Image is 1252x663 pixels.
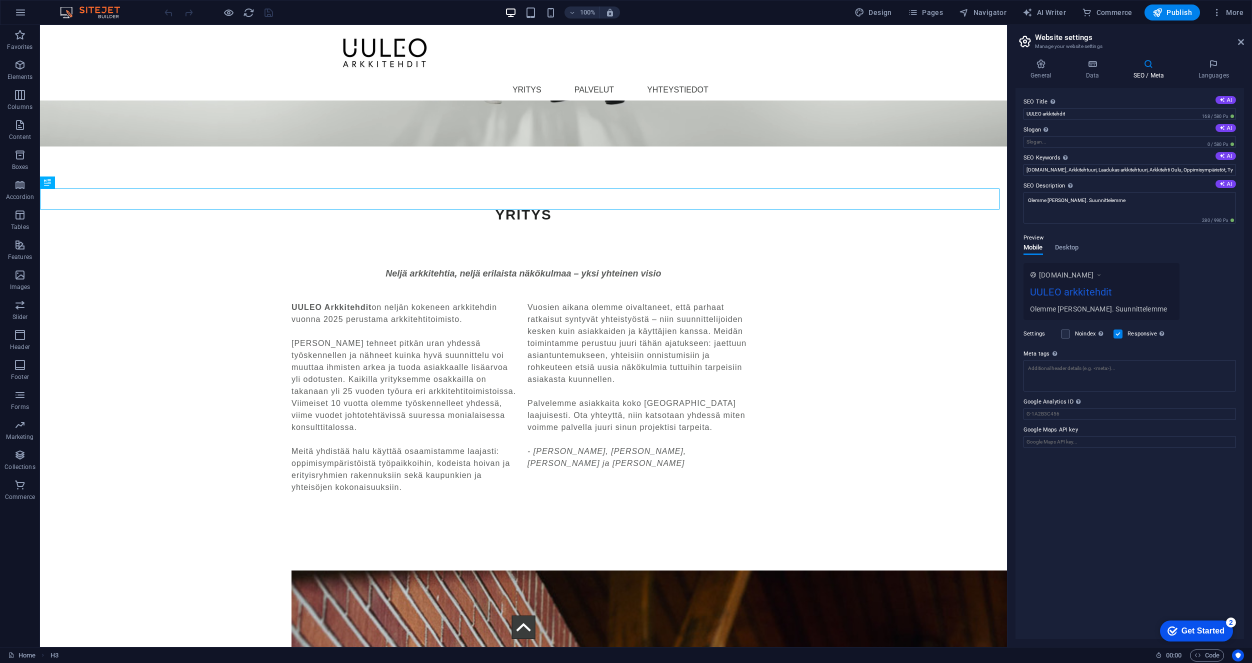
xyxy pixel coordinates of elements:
[1015,59,1070,80] h4: General
[5,493,35,501] p: Commerce
[1212,7,1243,17] span: More
[1200,217,1236,224] span: 280 / 990 Px
[1215,180,1236,188] button: SEO Description
[1173,651,1174,659] span: :
[1023,124,1236,136] label: Slogan
[1035,42,1224,51] h3: Manage your website settings
[1022,7,1066,17] span: AI Writer
[1023,424,1236,436] label: Google Maps API key
[7,103,32,111] p: Columns
[1144,4,1200,20] button: Publish
[1078,4,1136,20] button: Commerce
[564,6,600,18] button: 100%
[4,463,35,471] p: Collections
[1039,270,1093,280] span: [DOMAIN_NAME]
[1018,4,1070,20] button: AI Writer
[29,11,72,20] div: Get Started
[8,5,81,26] div: Get Started 2 items remaining, 60% complete
[1118,59,1183,80] h4: SEO / Meta
[605,8,614,17] i: On resize automatically adjust zoom level to fit chosen device.
[242,6,254,18] button: reload
[1155,649,1182,661] h6: Session time
[1023,348,1236,360] label: Meta tags
[74,2,84,12] div: 2
[904,4,947,20] button: Pages
[12,163,28,171] p: Boxes
[11,373,29,381] p: Footer
[908,7,943,17] span: Pages
[7,73,33,81] p: Elements
[6,193,34,201] p: Accordion
[8,649,35,661] a: Click to cancel selection. Double-click to open Pages
[1215,96,1236,104] button: SEO Title
[11,223,29,231] p: Tables
[12,313,28,321] p: Slider
[1023,180,1236,192] label: SEO Description
[854,7,892,17] span: Design
[1082,7,1132,17] span: Commerce
[1023,436,1236,448] input: Google Maps API key...
[1023,96,1236,108] label: SEO Title
[7,43,32,51] p: Favorites
[1127,328,1167,340] label: Responsive
[1023,152,1236,164] label: SEO Keywords
[850,4,896,20] button: Design
[1023,136,1236,148] input: Slogan...
[1023,241,1043,255] span: Mobile
[1070,59,1118,80] h4: Data
[57,6,132,18] img: Editor Logo
[1030,284,1173,304] div: UULEO arkkitehdit
[1023,396,1236,408] label: Google Analytics ID
[1194,649,1219,661] span: Code
[1205,141,1236,148] span: 0 / 580 Px
[10,343,30,351] p: Header
[850,4,896,20] div: Design (Ctrl+Alt+Y)
[1035,33,1244,42] h2: Website settings
[1215,124,1236,132] button: Slogan
[11,403,29,411] p: Forms
[1190,649,1224,661] button: Code
[1232,649,1244,661] button: Usercentrics
[1030,303,1173,314] div: Olemme [PERSON_NAME]. Suunnittelemme
[1166,649,1181,661] span: 00 00
[10,283,30,291] p: Images
[1152,7,1192,17] span: Publish
[1200,113,1236,120] span: 168 / 580 Px
[243,7,254,18] i: Reload page
[1023,244,1078,263] div: Preview
[1023,328,1056,340] label: Settings
[1023,232,1043,244] p: Preview
[6,433,33,441] p: Marketing
[9,133,31,141] p: Content
[1023,408,1236,420] input: G-1A2B3C456
[1215,152,1236,160] button: SEO Keywords
[8,253,32,261] p: Features
[579,6,595,18] h6: 100%
[50,649,58,661] span: Click to select. Double-click to edit
[1055,241,1079,255] span: Desktop
[955,4,1010,20] button: Navigator
[1183,59,1244,80] h4: Languages
[1075,328,1107,340] label: Noindex
[50,649,58,661] nav: breadcrumb
[959,7,1006,17] span: Navigator
[1208,4,1247,20] button: More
